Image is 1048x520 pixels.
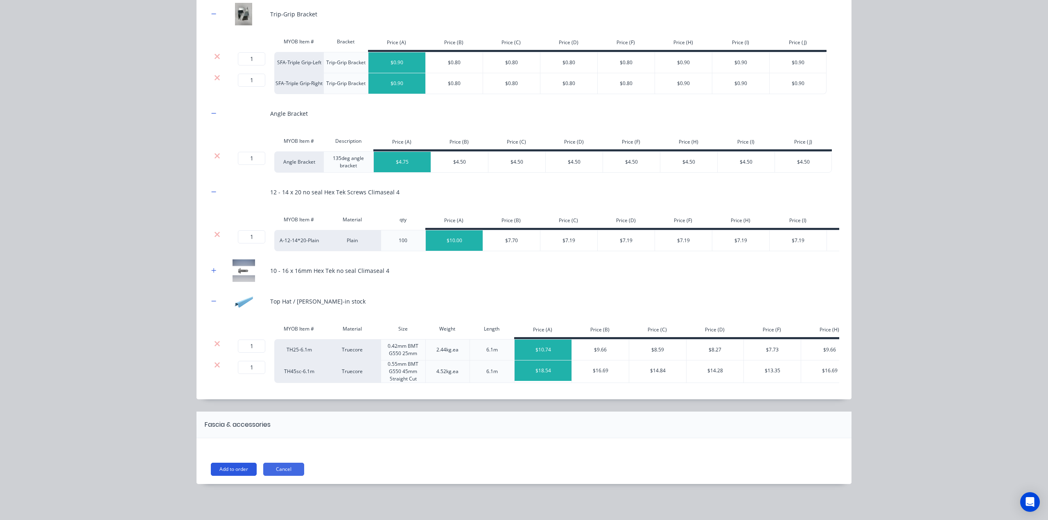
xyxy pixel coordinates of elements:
div: $7.19 [655,230,712,251]
div: $8.59 [629,340,687,360]
div: 2.44kg.ea [425,339,470,360]
div: $0.80 [426,52,483,73]
div: MYOB Item # [274,133,323,149]
div: $4.50 [775,152,832,172]
div: Price (F) [603,135,660,151]
div: Size [381,321,425,337]
div: Angle Bracket [270,109,308,118]
div: SFA-Triple Grip-Left [274,52,323,73]
div: Price (D) [597,214,655,230]
div: 6.1m [470,339,514,360]
div: 135deg angle bracket [323,151,373,173]
div: $0.90 [712,73,770,94]
div: MYOB Item # [274,34,323,50]
div: Price (B) [571,323,629,339]
div: $0.80 [598,52,655,73]
div: Open Intercom Messenger [1020,492,1040,512]
input: ? [238,230,265,243]
div: Price (J) [827,214,884,230]
div: Price (B) [425,36,483,52]
div: TH25-6.1m [274,339,323,360]
div: Truecore [323,360,381,383]
div: Price (I) [712,36,769,52]
div: $14.84 [629,360,687,381]
div: $0.90 [712,52,770,73]
input: ? [238,74,265,87]
div: $7.19 [770,230,827,251]
div: Weight [425,321,470,337]
div: $7.70 [483,230,540,251]
div: Description [323,133,373,149]
div: Price (H) [660,135,717,151]
div: Bracket [323,34,368,50]
input: ? [238,52,265,65]
div: $8.27 [687,340,744,360]
div: Angle Bracket [274,151,323,173]
div: $0.80 [483,73,540,94]
div: $7.19 [827,230,884,251]
div: Price (H) [712,214,769,230]
div: $16.69 [801,360,858,381]
div: $14.28 [687,360,744,381]
div: MYOB Item # [274,321,323,337]
div: $7.19 [712,230,770,251]
div: Price (C) [483,36,540,52]
div: $0.90 [655,52,712,73]
div: $0.90 [368,52,426,73]
div: MYOB Item # [274,212,323,228]
div: $0.90 [770,73,827,94]
div: Truecore [323,339,381,360]
div: Material [323,321,381,337]
div: $9.66 [572,340,629,360]
div: $9.66 [801,340,858,360]
div: 0.42mm BMT G550 25mm [381,339,425,360]
div: $13.35 [744,360,801,381]
div: $4.75 [374,152,431,172]
div: $18.54 [515,360,572,381]
div: Price (B) [431,135,488,151]
div: Price (I) [769,214,827,230]
div: $0.90 [770,52,827,73]
div: SFA-Triple Grip-Right [274,73,323,94]
div: $4.50 [488,152,546,172]
div: $0.90 [368,73,426,94]
div: $4.50 [546,152,603,172]
div: Trip-Grip Bracket [270,10,317,18]
div: 100 [381,230,425,251]
div: Price (F) [743,323,801,339]
div: Plain [323,230,381,251]
div: 6.1m [470,360,514,383]
div: $4.50 [660,152,718,172]
div: Price (C) [629,323,686,339]
div: Price (D) [545,135,603,151]
div: Trip-Grip Bracket [323,52,368,73]
input: ? [238,361,265,374]
div: $7.73 [744,340,801,360]
div: Price (J) [775,135,832,151]
div: Price (J) [769,36,827,52]
div: $0.80 [598,73,655,94]
div: Price (A) [425,214,483,230]
div: $4.50 [718,152,775,172]
div: $7.19 [540,230,598,251]
button: Cancel [263,463,304,476]
input: ? [238,152,265,165]
div: Price (A) [373,135,431,151]
div: Top Hat / [PERSON_NAME]-in stock [270,297,366,306]
div: $0.80 [540,73,598,94]
div: Price (C) [488,135,545,151]
div: Price (H) [801,323,858,339]
div: Price (D) [540,36,597,52]
div: $0.90 [655,73,712,94]
img: Top Hat / Batten-in stock [223,290,264,313]
div: $4.50 [431,152,488,172]
div: Price (H) [655,36,712,52]
button: Add to order [211,463,257,476]
div: Length [470,321,514,337]
div: $16.69 [572,360,629,381]
div: $10.00 [426,230,483,251]
div: $0.80 [426,73,483,94]
input: ? [238,340,265,353]
div: Price (C) [540,214,597,230]
div: TH45sc-6.1m [274,360,323,383]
